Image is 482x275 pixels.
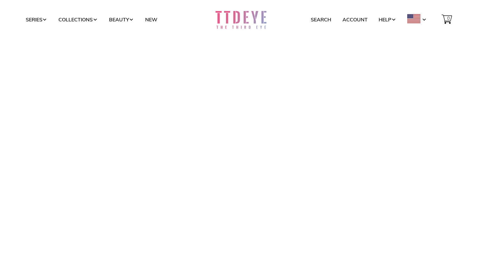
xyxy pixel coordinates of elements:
[379,14,396,26] a: Help
[342,14,368,26] a: Account
[58,14,98,26] a: Collections
[109,14,134,26] a: Beauty
[407,14,420,23] img: USD.png
[446,13,451,25] span: 0
[145,14,157,26] a: New
[311,14,331,26] a: Search
[438,14,457,26] a: 0
[26,14,47,26] a: Series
